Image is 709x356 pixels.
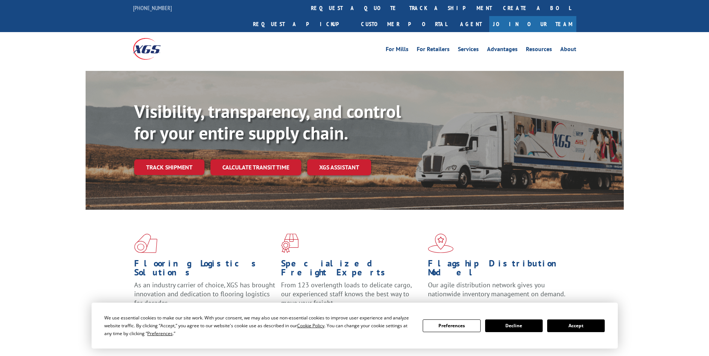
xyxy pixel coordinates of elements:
div: Cookie Consent Prompt [92,303,618,349]
a: For Mills [386,46,409,54]
a: [PHONE_NUMBER] [133,4,172,12]
h1: Flagship Distribution Model [428,259,569,281]
p: From 123 overlength loads to delicate cargo, our experienced staff knows the best way to move you... [281,281,422,314]
a: Agent [453,16,489,32]
b: Visibility, transparency, and control for your entire supply chain. [134,100,401,144]
button: Accept [547,319,605,332]
a: About [560,46,576,54]
h1: Specialized Freight Experts [281,259,422,281]
div: We use essential cookies to make our site work. With your consent, we may also use non-essential ... [104,314,414,337]
a: Calculate transit time [210,159,301,175]
a: Join Our Team [489,16,576,32]
a: Advantages [487,46,518,54]
span: Cookie Policy [297,322,324,329]
h1: Flooring Logistics Solutions [134,259,275,281]
button: Decline [485,319,543,332]
img: xgs-icon-focused-on-flooring-red [281,234,299,253]
a: Request a pickup [247,16,355,32]
span: As an industry carrier of choice, XGS has brought innovation and dedication to flooring logistics... [134,281,275,307]
a: For Retailers [417,46,450,54]
a: Track shipment [134,159,204,175]
button: Preferences [423,319,480,332]
img: xgs-icon-total-supply-chain-intelligence-red [134,234,157,253]
a: XGS ASSISTANT [307,159,371,175]
span: Our agile distribution network gives you nationwide inventory management on demand. [428,281,565,298]
a: Customer Portal [355,16,453,32]
span: Preferences [147,330,173,337]
a: Resources [526,46,552,54]
a: Services [458,46,479,54]
img: xgs-icon-flagship-distribution-model-red [428,234,454,253]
